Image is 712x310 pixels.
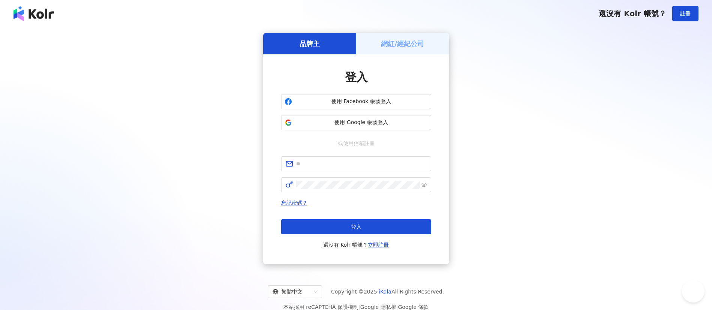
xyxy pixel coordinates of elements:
[300,39,320,48] h5: 品牌主
[281,219,431,234] button: 登入
[599,9,666,18] span: 還沒有 Kolr 帳號？
[333,139,380,147] span: 或使用信箱註冊
[345,70,367,84] span: 登入
[672,6,698,21] button: 註冊
[281,94,431,109] button: 使用 Facebook 帳號登入
[351,224,361,230] span: 登入
[381,39,424,48] h5: 網紅/經紀公司
[682,280,704,303] iframe: Help Scout Beacon - Open
[323,240,389,249] span: 還沒有 Kolr 帳號？
[295,119,428,126] span: 使用 Google 帳號登入
[368,242,389,248] a: 立即註冊
[281,115,431,130] button: 使用 Google 帳號登入
[295,98,428,105] span: 使用 Facebook 帳號登入
[398,304,429,310] a: Google 條款
[358,304,360,310] span: |
[379,289,391,295] a: iKala
[272,286,311,298] div: 繁體中文
[360,304,396,310] a: Google 隱私權
[331,287,444,296] span: Copyright © 2025 All Rights Reserved.
[396,304,398,310] span: |
[14,6,54,21] img: logo
[421,182,427,187] span: eye-invisible
[281,200,307,206] a: 忘記密碼？
[680,10,691,16] span: 註冊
